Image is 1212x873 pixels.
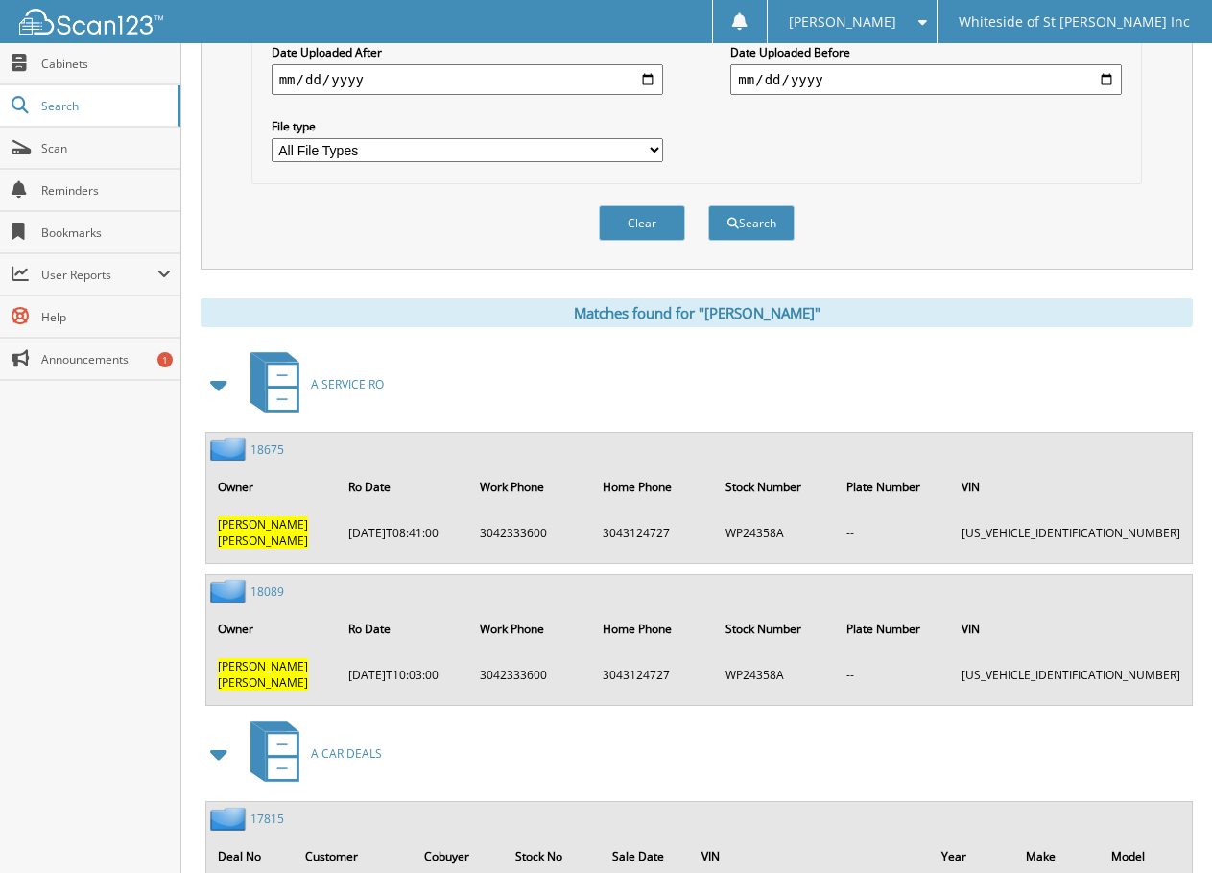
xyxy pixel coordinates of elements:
[339,508,467,556] td: [DATE]T08:41:00
[41,182,171,199] span: Reminders
[218,658,308,674] span: [PERSON_NAME]
[239,346,384,422] a: A SERVICE RO
[952,609,1190,649] th: VIN
[716,508,834,556] td: WP24358A
[311,745,382,762] span: A CAR DEALS
[250,583,284,600] a: 18089
[157,352,173,367] div: 1
[210,437,250,461] img: folder2.png
[339,467,467,507] th: Ro Date
[837,467,950,507] th: Plate Number
[730,64,1122,95] input: end
[593,650,714,698] td: 3043124727
[41,56,171,72] span: Cabinets
[470,650,591,698] td: 3042333600
[599,205,685,241] button: Clear
[593,508,714,556] td: 3043124727
[470,467,591,507] th: Work Phone
[41,224,171,241] span: Bookmarks
[41,267,157,283] span: User Reports
[837,508,950,556] td: --
[837,609,950,649] th: Plate Number
[716,467,834,507] th: Stock Number
[470,508,591,556] td: 3042333600
[952,467,1190,507] th: VIN
[41,309,171,325] span: Help
[716,609,834,649] th: Stock Number
[593,467,714,507] th: Home Phone
[959,16,1190,28] span: Whiteside of St [PERSON_NAME] Inc
[19,9,163,35] img: scan123-logo-white.svg
[210,579,250,603] img: folder2.png
[311,376,384,392] span: A SERVICE RO
[272,64,663,95] input: start
[716,650,834,698] td: WP24358A
[239,716,382,791] a: A CAR DEALS
[789,16,896,28] span: [PERSON_NAME]
[250,441,284,458] a: 18675
[952,508,1190,556] td: [US_VEHICLE_IDENTIFICATION_NUMBER]
[218,674,308,691] span: [PERSON_NAME]
[41,351,171,367] span: Announcements
[339,609,467,649] th: Ro Date
[470,609,591,649] th: Work Phone
[210,807,250,831] img: folder2.png
[730,44,1122,60] label: Date Uploaded Before
[41,98,168,114] span: Search
[250,811,284,827] a: 17815
[708,205,795,241] button: Search
[41,140,171,156] span: Scan
[201,298,1193,327] div: Matches found for "[PERSON_NAME]"
[208,609,337,649] th: Owner
[272,118,663,134] label: File type
[272,44,663,60] label: Date Uploaded After
[952,650,1190,698] td: [US_VEHICLE_IDENTIFICATION_NUMBER]
[208,467,337,507] th: Owner
[218,516,308,532] span: [PERSON_NAME]
[837,650,950,698] td: --
[218,532,308,549] span: [PERSON_NAME]
[593,609,714,649] th: Home Phone
[339,650,467,698] td: [DATE]T10:03:00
